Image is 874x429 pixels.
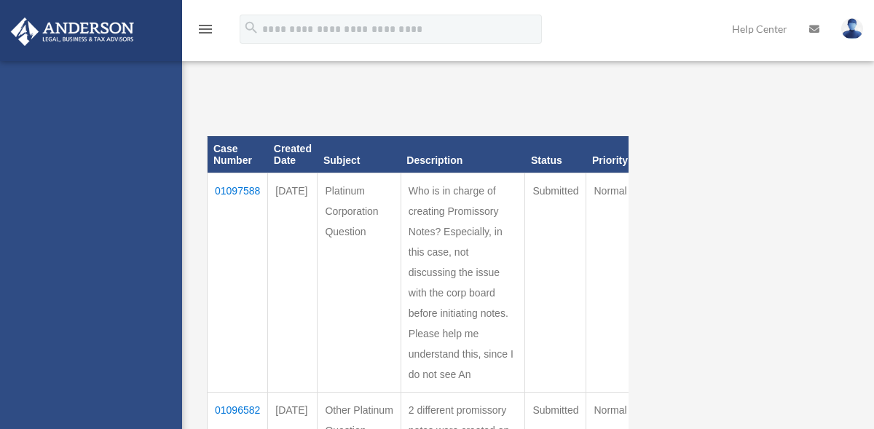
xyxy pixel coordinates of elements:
[197,25,214,38] a: menu
[525,173,586,393] td: Submitted
[208,173,268,393] td: 01097588
[318,173,401,393] td: Platinum Corporation Question
[318,136,401,173] th: Subject
[197,20,214,38] i: menu
[586,136,647,173] th: Priority
[208,136,268,173] th: Case Number
[268,173,318,393] td: [DATE]
[525,136,586,173] th: Status
[586,173,647,393] td: Normal
[268,136,318,173] th: Created Date
[243,20,259,36] i: search
[841,18,863,39] img: User Pic
[7,17,138,46] img: Anderson Advisors Platinum Portal
[401,136,525,173] th: Description
[401,173,525,393] td: Who is in charge of creating Promissory Notes? Especially, in this case, not discussing the issue...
